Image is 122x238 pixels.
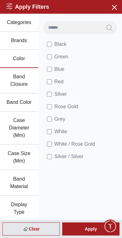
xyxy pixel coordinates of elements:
h2: Apply Filters [6,2,49,11]
span: White / Rose Gold [54,140,95,148]
input: Grey [47,117,52,122]
span: Green [54,53,68,61]
div: Clear [3,222,60,236]
input: Rose Gold [47,104,52,109]
span: Silver / Silver [54,153,84,160]
span: Silver [54,90,67,98]
span: White [54,128,67,135]
input: White / Rose Gold [47,142,52,147]
input: White [47,129,52,134]
button: Search [102,21,117,34]
span: Rose Gold [54,103,78,110]
input: Black [47,42,52,47]
span: Black [54,41,67,48]
input: Blue [47,67,52,72]
span: Grey [54,115,65,123]
input: Silver / Silver [47,154,52,159]
span: Red [54,78,64,85]
span: Blue [54,66,64,73]
input: Red [47,79,52,84]
div: Chat Widget [104,220,117,233]
input: Silver [47,92,52,97]
input: Green [47,54,52,59]
div: Apply [62,222,119,236]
